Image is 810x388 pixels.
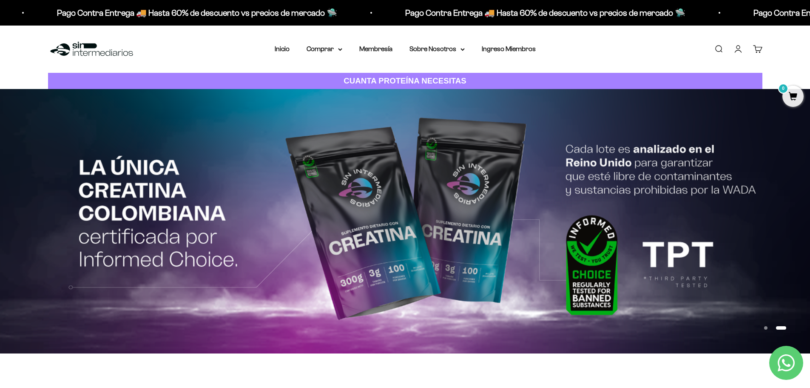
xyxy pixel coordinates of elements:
[482,45,536,52] a: Ingreso Miembros
[778,83,788,94] mark: 0
[307,43,342,55] summary: Comprar
[782,92,804,102] a: 0
[409,43,465,55] summary: Sobre Nosotros
[275,45,290,52] a: Inicio
[299,6,580,20] p: Pago Contra Entrega 🚚 Hasta 60% de descuento vs precios de mercado 🛸
[48,73,762,89] a: CUANTA PROTEÍNA NECESITAS
[344,76,466,85] strong: CUANTA PROTEÍNA NECESITAS
[359,45,392,52] a: Membresía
